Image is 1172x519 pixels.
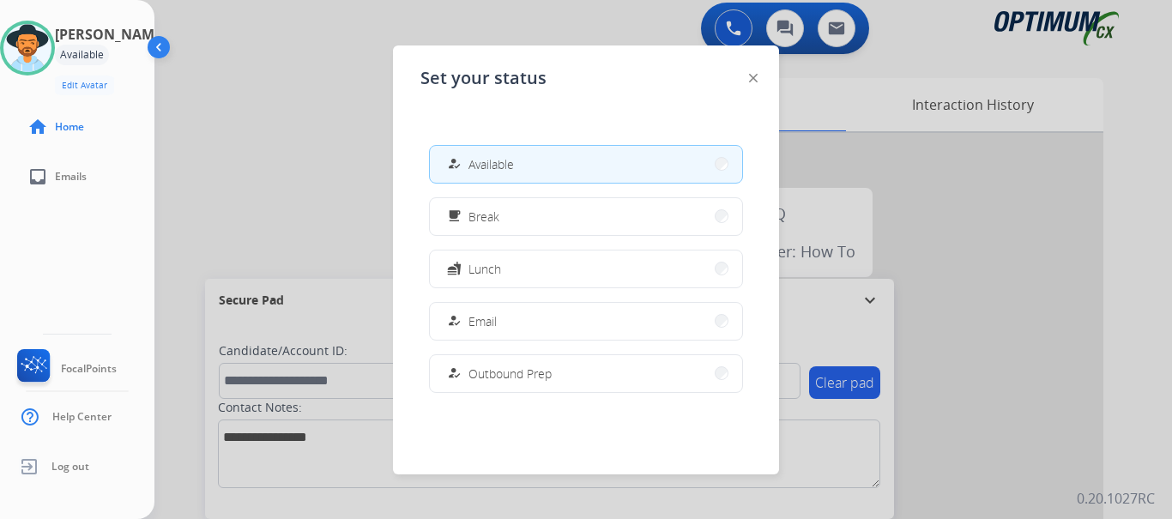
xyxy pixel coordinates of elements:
[52,410,112,424] span: Help Center
[468,260,501,278] span: Lunch
[3,24,51,72] img: avatar
[14,349,117,389] a: FocalPoints
[430,303,742,340] button: Email
[27,117,48,137] mat-icon: home
[447,262,462,276] mat-icon: fastfood
[430,146,742,183] button: Available
[447,209,462,224] mat-icon: free_breakfast
[51,460,89,474] span: Log out
[430,250,742,287] button: Lunch
[447,366,462,381] mat-icon: how_to_reg
[55,45,109,65] div: Available
[468,312,497,330] span: Email
[447,314,462,329] mat-icon: how_to_reg
[749,74,758,82] img: close-button
[430,355,742,392] button: Outbound Prep
[420,66,547,90] span: Set your status
[55,120,84,134] span: Home
[55,24,166,45] h3: [PERSON_NAME]
[55,170,87,184] span: Emails
[1077,488,1155,509] p: 0.20.1027RC
[55,75,114,95] button: Edit Avatar
[27,166,48,187] mat-icon: inbox
[468,365,552,383] span: Outbound Prep
[468,208,499,226] span: Break
[468,155,514,173] span: Available
[430,198,742,235] button: Break
[447,157,462,172] mat-icon: how_to_reg
[61,362,117,376] span: FocalPoints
